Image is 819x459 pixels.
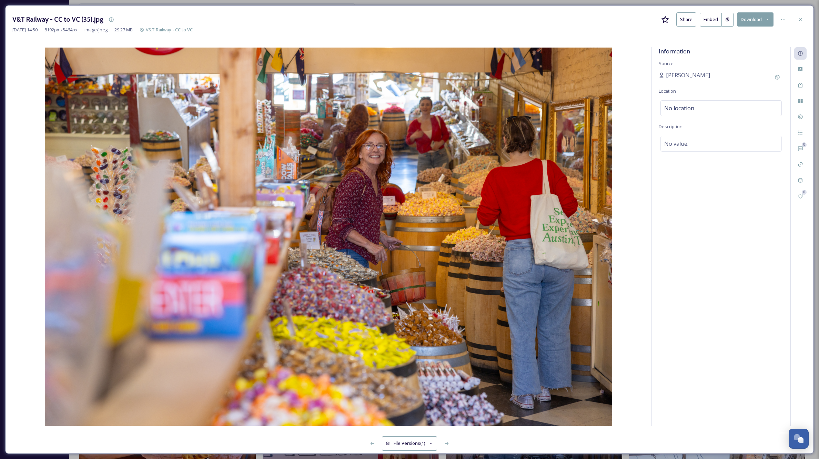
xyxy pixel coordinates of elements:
[802,190,807,195] div: 0
[664,140,688,148] span: No value.
[12,14,103,24] h3: V&T Railway - CC to VC (35).jpg
[44,27,78,33] span: 8192 px x 5464 px
[114,27,133,33] span: 29.27 MB
[382,436,437,450] button: File Versions(1)
[659,123,682,130] span: Description
[659,60,674,67] span: Source
[676,12,696,27] button: Share
[700,13,722,27] button: Embed
[84,27,108,33] span: image/jpeg
[789,429,809,449] button: Open Chat
[737,12,774,27] button: Download
[666,71,710,79] span: [PERSON_NAME]
[12,48,645,426] img: V&T%20Railway%20-%20CC%20to%20VC%20(35).jpg
[659,88,676,94] span: Location
[659,48,690,55] span: Information
[664,104,694,112] span: No location
[146,27,193,33] span: V&T Railway - CC to VC
[12,27,38,33] span: [DATE] 14:50
[802,142,807,147] div: 0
